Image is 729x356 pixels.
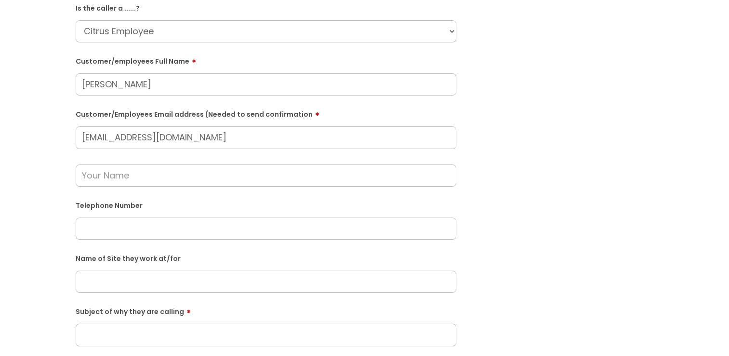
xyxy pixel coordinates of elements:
[76,253,456,263] label: Name of Site they work at/for
[76,54,456,66] label: Customer/employees Full Name
[76,304,456,316] label: Subject of why they are calling
[76,126,456,149] input: Email
[76,2,456,13] label: Is the caller a ......?
[76,107,456,119] label: Customer/Employees Email address (Needed to send confirmation
[76,200,456,210] label: Telephone Number
[76,164,456,187] input: Your Name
